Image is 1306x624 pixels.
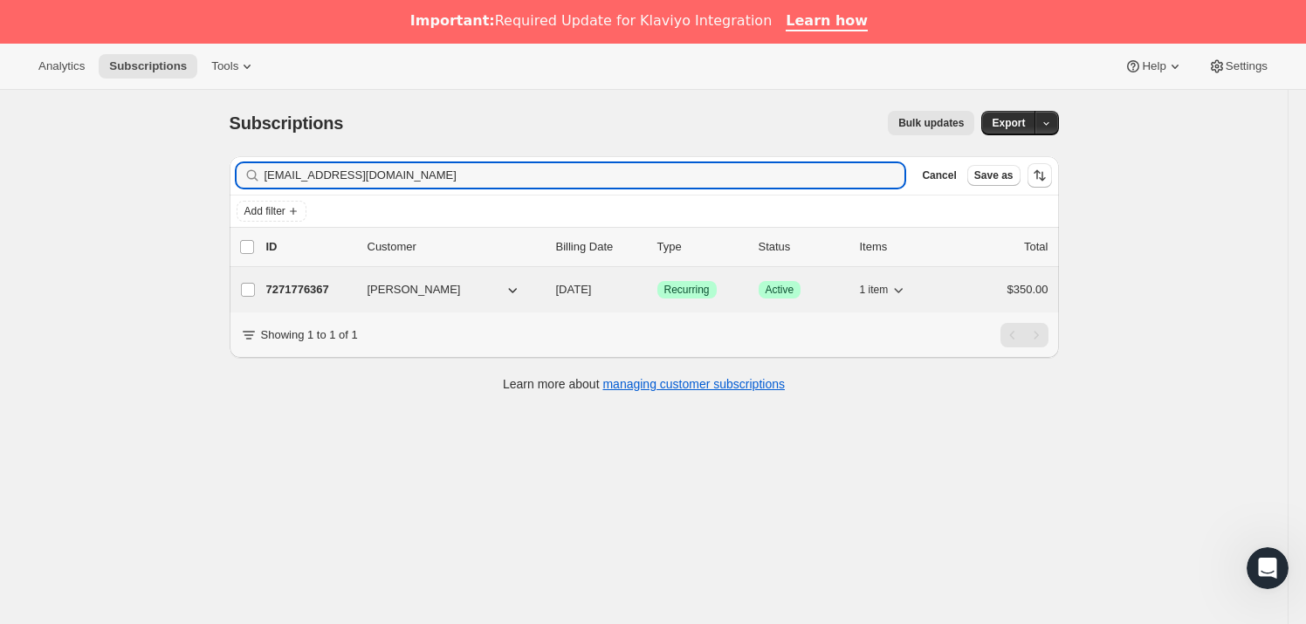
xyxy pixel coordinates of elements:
div: 7271776367[PERSON_NAME][DATE]SuccessRecurringSuccessActive1 item$350.00 [266,278,1048,302]
span: Save as [974,168,1014,182]
span: Settings [1226,59,1268,73]
span: Export [992,116,1025,130]
span: Tools [211,59,238,73]
button: Save as [967,165,1021,186]
button: Export [981,111,1035,135]
input: Filter subscribers [265,163,905,188]
span: Recurring [664,283,710,297]
div: Items [860,238,947,256]
span: Bulk updates [898,116,964,130]
span: Analytics [38,59,85,73]
span: [PERSON_NAME] [368,281,461,298]
button: 1 item [860,278,908,302]
span: Help [1142,59,1165,73]
button: [PERSON_NAME] [357,276,532,304]
div: Required Update for Klaviyo Integration [410,12,772,30]
button: Sort the results [1028,163,1052,188]
span: Add filter [244,204,285,218]
a: Learn how [786,12,868,31]
span: [DATE] [556,283,592,296]
span: $350.00 [1007,283,1048,296]
span: Subscriptions [230,113,344,133]
div: IDCustomerBilling DateTypeStatusItemsTotal [266,238,1048,256]
span: 1 item [860,283,889,297]
p: Total [1024,238,1048,256]
span: Cancel [922,168,956,182]
button: Subscriptions [99,54,197,79]
p: Learn more about [503,375,785,393]
div: Type [657,238,745,256]
span: Active [766,283,794,297]
p: Showing 1 to 1 of 1 [261,326,358,344]
nav: Pagination [1000,323,1048,347]
button: Analytics [28,54,95,79]
p: Status [759,238,846,256]
iframe: Intercom live chat [1247,547,1289,589]
p: Customer [368,238,542,256]
span: Subscriptions [109,59,187,73]
p: 7271776367 [266,281,354,298]
button: Cancel [915,165,963,186]
p: Billing Date [556,238,643,256]
a: managing customer subscriptions [602,377,785,391]
p: ID [266,238,354,256]
b: Important: [410,12,495,29]
button: Add filter [237,201,306,222]
button: Help [1114,54,1193,79]
button: Settings [1198,54,1278,79]
button: Tools [201,54,266,79]
button: Bulk updates [888,111,974,135]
